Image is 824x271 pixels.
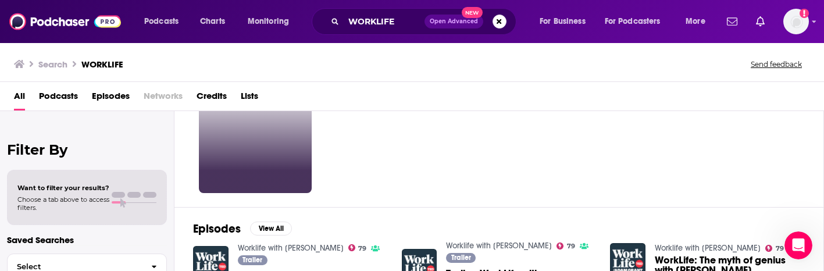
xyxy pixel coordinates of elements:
[238,243,344,253] a: Worklife with Adam Grant
[7,234,167,245] p: Saved Searches
[605,13,661,30] span: For Podcasters
[557,243,575,249] a: 79
[38,59,67,70] h3: Search
[722,12,742,31] a: Show notifications dropdown
[433,80,546,193] a: 28
[323,8,527,35] div: Search podcasts, credits, & more...
[551,80,664,193] a: 6
[686,13,705,30] span: More
[200,13,225,30] span: Charts
[193,222,292,236] a: EpisodesView All
[776,246,784,251] span: 79
[17,195,109,212] span: Choose a tab above to access filters.
[784,231,812,259] iframe: Intercom live chat
[783,9,809,34] img: User Profile
[8,263,142,270] span: Select
[430,19,478,24] span: Open Advanced
[14,87,25,110] a: All
[248,13,289,30] span: Monitoring
[597,12,677,31] button: open menu
[358,246,366,251] span: 79
[344,12,425,31] input: Search podcasts, credits, & more...
[751,12,769,31] a: Show notifications dropdown
[540,13,586,30] span: For Business
[800,9,809,18] svg: Add a profile image
[765,245,784,252] a: 79
[92,87,130,110] a: Episodes
[136,12,194,31] button: open menu
[81,59,123,70] h3: WORKLIFE
[17,184,109,192] span: Want to filter your results?
[783,9,809,34] span: Logged in as inkhouseNYC
[783,9,809,34] button: Show profile menu
[668,80,780,193] a: 27
[193,222,241,236] h2: Episodes
[451,254,471,261] span: Trailer
[462,7,483,18] span: New
[348,244,367,251] a: 79
[655,243,761,253] a: Worklife with Adam Grant
[567,244,575,249] span: 79
[197,87,227,110] a: Credits
[199,80,312,193] a: 79
[192,12,232,31] a: Charts
[425,15,483,28] button: Open AdvancedNew
[240,12,304,31] button: open menu
[144,13,179,30] span: Podcasts
[250,222,292,236] button: View All
[747,59,805,69] button: Send feedback
[532,12,600,31] button: open menu
[9,10,121,33] img: Podchaser - Follow, Share and Rate Podcasts
[446,241,552,251] a: Worklife with Adam Grant
[7,141,167,158] h2: Filter By
[144,87,183,110] span: Networks
[241,87,258,110] a: Lists
[677,12,720,31] button: open menu
[242,256,262,263] span: Trailer
[39,87,78,110] a: Podcasts
[316,80,429,193] a: 34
